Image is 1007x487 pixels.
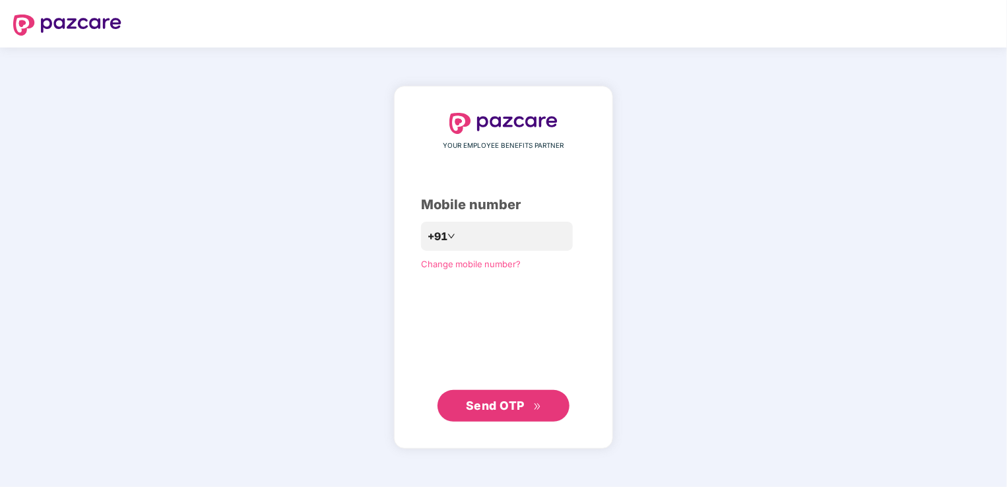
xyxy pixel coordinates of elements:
[421,259,521,269] a: Change mobile number?
[533,403,542,411] span: double-right
[438,390,569,422] button: Send OTPdouble-right
[447,232,455,240] span: down
[428,228,447,245] span: +91
[13,15,121,36] img: logo
[443,141,564,151] span: YOUR EMPLOYEE BENEFITS PARTNER
[421,195,586,215] div: Mobile number
[449,113,558,134] img: logo
[466,399,525,412] span: Send OTP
